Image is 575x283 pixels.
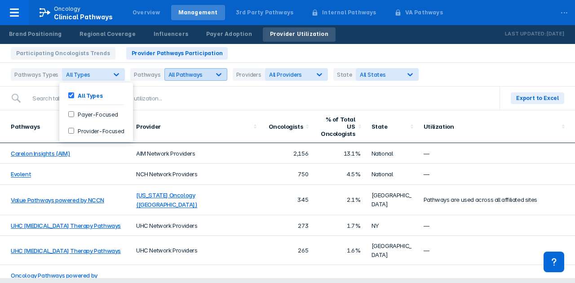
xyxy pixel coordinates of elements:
a: Provider Utilization [263,27,336,42]
div: Management [178,9,218,17]
a: Evolent [11,171,31,178]
td: National [366,143,418,164]
div: Contact Support [544,252,564,272]
div: Pathways [130,68,164,81]
td: 273 [261,215,314,236]
td: Pathways are used across all affiliated sites [418,185,575,215]
td: UHC Network Providers [131,236,261,265]
span: All Types [66,71,90,78]
div: ... [555,1,573,20]
a: Value Pathways powered by NCCN [11,196,104,204]
td: 750 [261,164,314,184]
a: 3rd Party Pathways [229,5,301,20]
div: % of Total US Oncologists [319,116,355,137]
a: [US_STATE] Oncology ([GEOGRAPHIC_DATA]) [136,192,197,208]
div: Utilization [424,123,559,130]
div: VA Pathways [405,9,443,17]
a: Payer Adoption [199,27,259,42]
a: UHC [MEDICAL_DATA] Therapy Pathways [11,222,121,229]
div: State [372,123,407,130]
span: All States [360,71,386,78]
div: Brand Positioning [9,30,62,38]
input: Search table by pathways, provider, or utilization... [27,89,489,107]
div: Provider [136,123,251,130]
div: Regional Coverage [80,30,135,38]
td: — [418,215,575,236]
td: 1.6% [314,236,366,265]
a: Carelon Insights (AIM) [11,150,70,157]
td: 265 [261,236,314,265]
button: Export to Excel [511,92,564,104]
div: Provider Utilization [270,30,328,38]
div: Oncologists [267,123,303,130]
label: Provider-Focused [74,127,124,135]
a: UHC [MEDICAL_DATA] Therapy Pathways [11,247,121,254]
td: UHC Network Providers [131,215,261,236]
div: 3rd Party Pathways [236,9,294,17]
td: NCH Network Providers [131,164,261,184]
div: State [333,68,356,81]
td: AIM Network Providers [131,143,261,164]
td: 4.5% [314,164,366,184]
a: Regional Coverage [72,27,142,42]
span: All Pathways [168,71,203,78]
td: NY [366,215,418,236]
td: 1.7% [314,215,366,236]
label: All Types [74,91,102,99]
span: All Providers [269,71,302,78]
td: 13.1% [314,143,366,164]
td: 345 [261,185,314,215]
div: Overview [133,9,160,17]
div: Internal Pathways [322,9,376,17]
label: Payer-Focused [74,110,118,118]
div: Pathways Types [11,68,62,81]
a: Brand Positioning [2,27,69,42]
div: Providers [233,68,265,81]
span: Provider Pathways Participation [126,47,228,60]
div: Influencers [154,30,188,38]
td: — [418,164,575,184]
td: — [418,143,575,164]
div: Payer Adoption [206,30,252,38]
td: 2,156 [261,143,314,164]
td: 2.1% [314,185,366,215]
a: Overview [125,5,168,20]
td: [GEOGRAPHIC_DATA] [366,236,418,265]
p: Last Updated: [505,30,546,39]
td: National [366,164,418,184]
p: Oncology [54,5,81,13]
a: Influencers [146,27,195,42]
a: Management [171,5,225,20]
span: Participating Oncologists Trends [11,47,115,60]
td: [GEOGRAPHIC_DATA] [366,185,418,215]
span: Clinical Pathways [54,13,113,21]
p: [DATE] [546,30,564,39]
span: Export to Excel [516,94,559,102]
td: — [418,236,575,265]
div: Pathways [11,123,120,130]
